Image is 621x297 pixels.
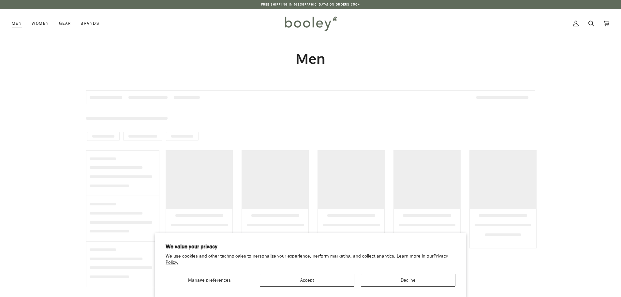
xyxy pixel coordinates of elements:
span: Men [12,20,22,27]
p: Free Shipping in [GEOGRAPHIC_DATA] on Orders €50+ [261,2,360,7]
img: Booley [282,14,339,33]
a: Women [27,9,54,38]
p: We use cookies and other technologies to personalize your experience, perform marketing, and coll... [166,253,455,266]
span: Women [32,20,49,27]
h1: Men [86,50,535,67]
button: Decline [361,274,455,287]
a: Men [12,9,27,38]
button: Manage preferences [166,274,253,287]
span: Brands [81,20,99,27]
a: Brands [76,9,104,38]
button: Accept [260,274,354,287]
a: Gear [54,9,76,38]
a: Privacy Policy. [166,253,448,265]
span: Manage preferences [188,277,231,283]
span: Gear [59,20,71,27]
h2: We value your privacy [166,243,455,250]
